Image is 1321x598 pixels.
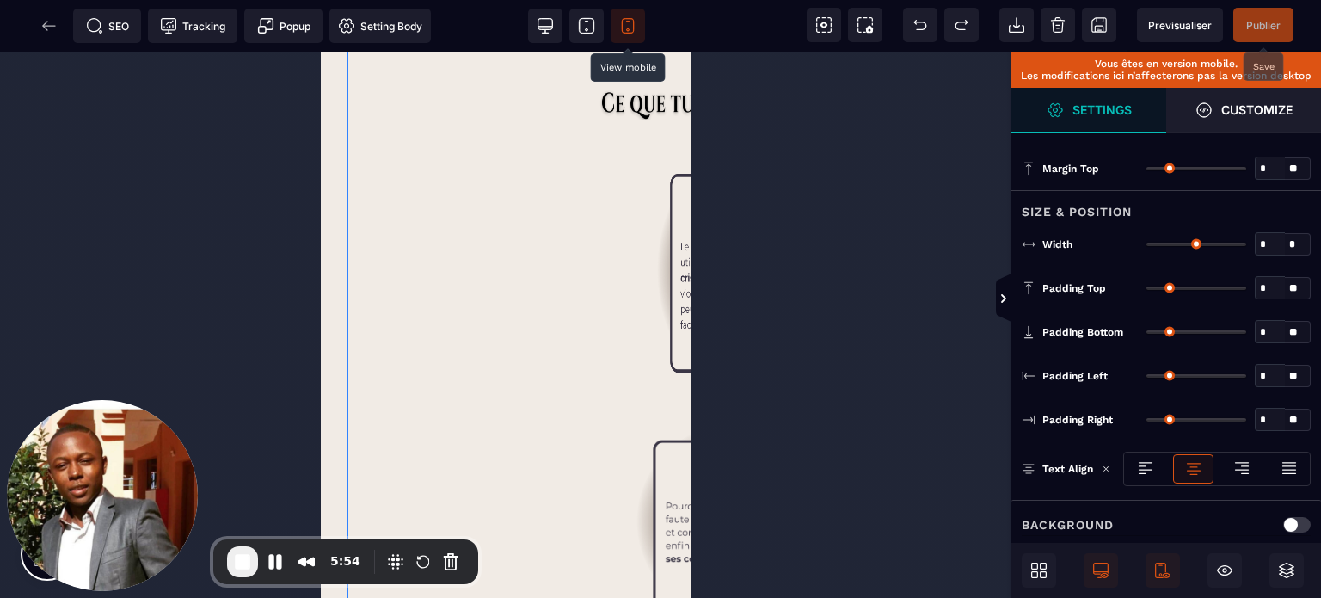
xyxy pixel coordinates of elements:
img: 3684476413272deed27b480efd30e5ba_c__2.png [309,368,507,571]
span: Desktop Only [1084,553,1118,588]
span: Open Blocks [1022,553,1056,588]
img: loading [1102,465,1110,473]
span: Publier [1246,19,1281,32]
span: Padding Top [1042,281,1106,295]
strong: Settings [1072,103,1132,116]
span: Padding Bottom [1042,325,1123,339]
span: Padding Right [1042,413,1113,427]
span: Open Style Manager [1166,88,1321,133]
strong: Customize [1221,103,1293,116]
span: Open Layers [1269,553,1304,588]
span: Mobile Only [1146,553,1180,588]
p: Vous êtes en version mobile. [1020,58,1312,70]
span: Margin Top [1042,162,1099,176]
img: f8636147bfda1fd022e1d76bfd7628a5_ce_que_tu_vas_decouvrir_2.png [227,39,589,69]
span: Previsualiser [1148,19,1212,32]
div: Size & Position [1011,190,1321,222]
span: Screenshot [848,8,882,42]
span: View components [807,8,841,42]
span: Setting Body [338,17,422,34]
p: Background [1022,515,1114,535]
span: SEO [86,17,129,34]
img: 5723492d8ae826f810d0385d0d05c1d8_1.png [331,98,484,339]
span: Hide/Show Block [1207,553,1242,588]
span: Tracking [160,17,225,34]
span: Padding Left [1042,369,1108,383]
span: Width [1042,237,1072,251]
span: Settings [1011,88,1166,133]
p: Les modifications ici n’affecterons pas la version desktop [1020,70,1312,82]
span: Popup [257,17,310,34]
span: Preview [1137,8,1223,42]
p: Text Align [1022,460,1093,478]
